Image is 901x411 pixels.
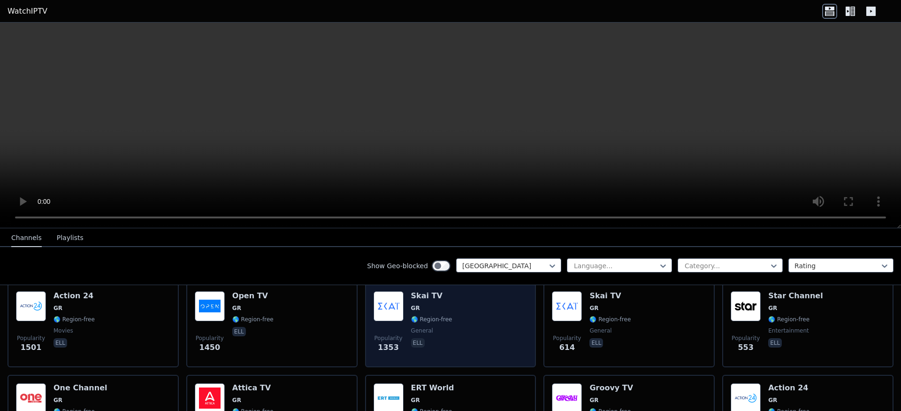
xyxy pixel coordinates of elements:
[378,342,399,353] span: 1353
[17,334,45,342] span: Popularity
[732,334,760,342] span: Popularity
[374,334,403,342] span: Popularity
[411,383,454,393] h6: ERT World
[21,342,42,353] span: 1501
[589,396,598,404] span: GR
[232,304,241,312] span: GR
[768,383,809,393] h6: Action 24
[553,334,581,342] span: Popularity
[589,383,633,393] h6: Groovy TV
[589,291,631,301] h6: Skai TV
[232,316,274,323] span: 🌎 Region-free
[411,338,425,348] p: ell
[589,338,603,348] p: ell
[16,291,46,321] img: Action 24
[199,342,221,353] span: 1450
[768,316,809,323] span: 🌎 Region-free
[411,396,420,404] span: GR
[53,327,73,334] span: movies
[768,396,777,404] span: GR
[768,304,777,312] span: GR
[738,342,753,353] span: 553
[768,338,782,348] p: ell
[411,291,452,301] h6: Skai TV
[53,383,107,393] h6: One Channel
[195,291,225,321] img: Open TV
[232,396,241,404] span: GR
[411,316,452,323] span: 🌎 Region-free
[589,316,631,323] span: 🌎 Region-free
[367,261,428,271] label: Show Geo-blocked
[8,6,47,17] a: WatchIPTV
[53,291,95,301] h6: Action 24
[53,338,67,348] p: ell
[559,342,575,353] span: 614
[411,304,420,312] span: GR
[552,291,582,321] img: Skai TV
[232,383,274,393] h6: Attica TV
[57,229,84,247] button: Playlists
[53,396,62,404] span: GR
[374,291,404,321] img: Skai TV
[411,327,433,334] span: general
[768,327,809,334] span: entertainment
[232,327,246,336] p: ell
[53,316,95,323] span: 🌎 Region-free
[232,291,274,301] h6: Open TV
[589,304,598,312] span: GR
[53,304,62,312] span: GR
[768,291,823,301] h6: Star Channel
[11,229,42,247] button: Channels
[589,327,611,334] span: general
[731,291,761,321] img: Star Channel
[196,334,224,342] span: Popularity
